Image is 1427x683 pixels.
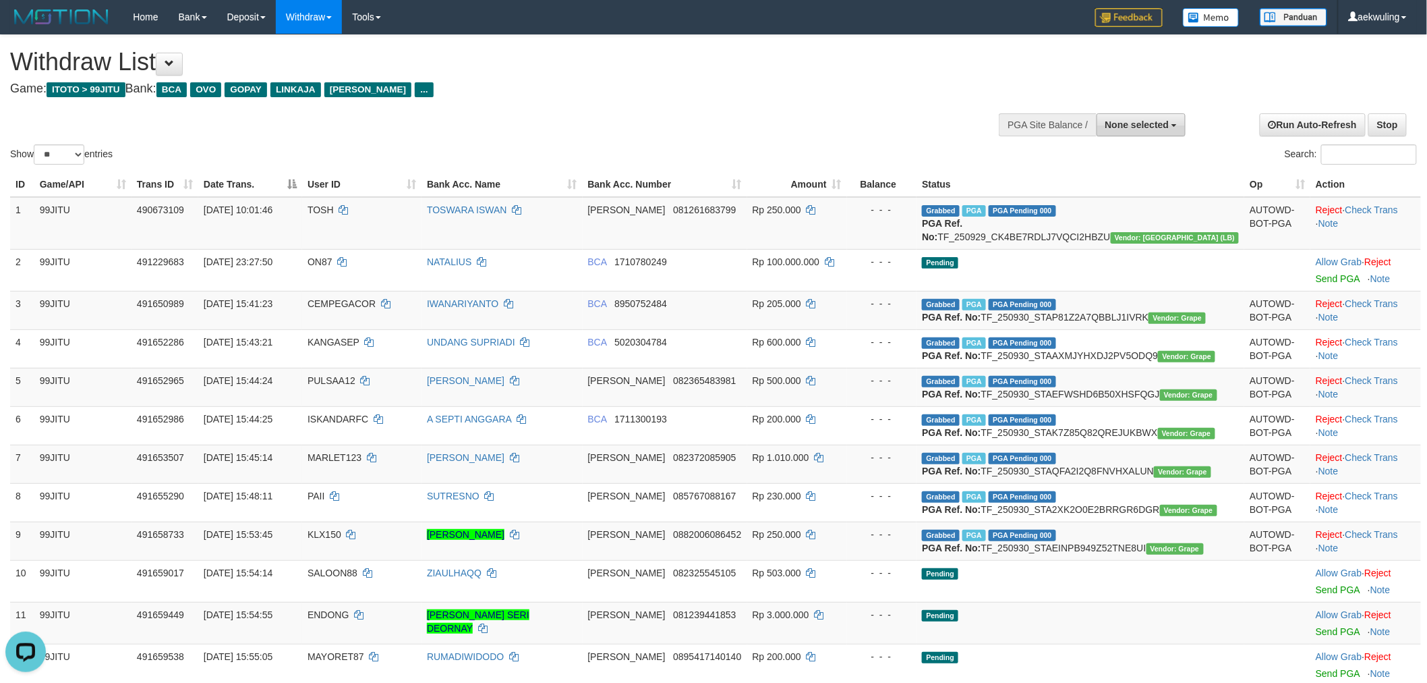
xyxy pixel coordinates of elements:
[753,568,801,578] span: Rp 503.000
[1316,491,1343,501] a: Reject
[137,298,184,309] span: 491650989
[1345,491,1399,501] a: Check Trans
[324,82,411,97] span: [PERSON_NAME]
[1370,626,1391,637] a: Note
[922,610,958,622] span: Pending
[1370,668,1391,679] a: Note
[308,568,357,578] span: SALOON88
[1318,312,1339,323] a: Note
[916,197,1244,250] td: TF_250929_CK4BE7RDLJ7VQCI2HBZU
[1310,445,1421,483] td: · ·
[1316,337,1343,348] a: Reject
[922,414,960,426] span: Grabbed
[427,568,482,578] a: ZIAULHAQQ
[753,491,801,501] span: Rp 230.000
[427,298,498,309] a: IWANARIYANTO
[753,256,820,267] span: Rp 100.000.000
[1183,8,1240,27] img: Button%20Memo.svg
[308,337,359,348] span: KANGASEP
[308,256,332,267] span: ON87
[673,568,736,578] span: Copy 082325545105 to clipboard
[1345,529,1399,540] a: Check Trans
[1148,312,1206,324] span: Vendor URL: https://settle31.1velocity.biz
[1310,329,1421,368] td: · ·
[421,172,582,197] th: Bank Acc. Name: activate to sort column ascending
[10,560,34,602] td: 10
[1370,584,1391,595] a: Note
[753,452,809,463] span: Rp 1.010.000
[1318,543,1339,553] a: Note
[922,491,960,503] span: Grabbed
[999,113,1096,136] div: PGA Site Balance /
[137,452,184,463] span: 491653507
[922,466,981,476] b: PGA Ref. No:
[1260,8,1327,26] img: panduan.png
[1310,406,1421,445] td: · ·
[204,337,272,348] span: [DATE] 15:43:21
[137,568,184,578] span: 491659017
[308,529,341,540] span: KLX150
[1316,668,1360,679] a: Send PGA
[1345,298,1399,309] a: Check Trans
[922,299,960,310] span: Grabbed
[10,144,113,165] label: Show entries
[922,504,981,515] b: PGA Ref. No:
[989,491,1056,503] span: PGA Pending
[1318,466,1339,476] a: Note
[204,452,272,463] span: [DATE] 15:45:14
[10,82,938,96] h4: Game: Bank:
[427,204,507,215] a: TOSWARA ISWAN
[852,412,912,426] div: - - -
[922,530,960,541] span: Grabbed
[204,298,272,309] span: [DATE] 15:41:23
[588,204,666,215] span: [PERSON_NAME]
[198,172,302,197] th: Date Trans.: activate to sort column descending
[427,651,504,662] a: RUMADIWIDODO
[156,82,187,97] span: BCA
[204,375,272,386] span: [DATE] 15:44:24
[753,651,801,662] span: Rp 200.000
[204,204,272,215] span: [DATE] 10:01:46
[1105,119,1169,130] span: None selected
[989,453,1056,464] span: PGA Pending
[427,337,515,348] a: UNDANG SUPRIADI
[753,414,801,425] span: Rp 200.000
[1316,204,1343,215] a: Reject
[1318,427,1339,438] a: Note
[10,49,938,76] h1: Withdraw List
[204,414,272,425] span: [DATE] 15:44:25
[614,298,667,309] span: Copy 8950752484 to clipboard
[922,543,981,553] b: PGA Ref. No:
[308,609,349,620] span: ENDONG
[852,566,912,580] div: - - -
[204,529,272,540] span: [DATE] 15:53:45
[1160,389,1217,401] span: Vendor URL: https://settle31.1velocity.biz
[922,376,960,387] span: Grabbed
[1244,406,1310,445] td: AUTOWD-BOT-PGA
[1364,609,1391,620] a: Reject
[204,491,272,501] span: [DATE] 15:48:11
[10,249,34,291] td: 2
[427,452,504,463] a: [PERSON_NAME]
[1158,351,1215,362] span: Vendor URL: https://settle31.1velocity.biz
[673,375,736,386] span: Copy 082365483981 to clipboard
[588,375,666,386] span: [PERSON_NAME]
[1316,626,1360,637] a: Send PGA
[1316,414,1343,425] a: Reject
[1318,389,1339,400] a: Note
[922,453,960,464] span: Grabbed
[132,172,198,197] th: Trans ID: activate to sort column ascending
[588,491,666,501] span: [PERSON_NAME]
[916,483,1244,522] td: TF_250930_STA2XK2O0E2BRRGR6DGR
[137,337,184,348] span: 491652286
[10,483,34,522] td: 8
[1316,609,1362,620] a: Allow Grab
[852,608,912,622] div: - - -
[989,205,1056,217] span: PGA Pending
[962,205,986,217] span: Marked by aeklambo
[137,529,184,540] span: 491658733
[989,530,1056,541] span: PGA Pending
[427,256,471,267] a: NATALIUS
[1316,375,1343,386] a: Reject
[1146,543,1204,555] span: Vendor URL: https://settle31.1velocity.biz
